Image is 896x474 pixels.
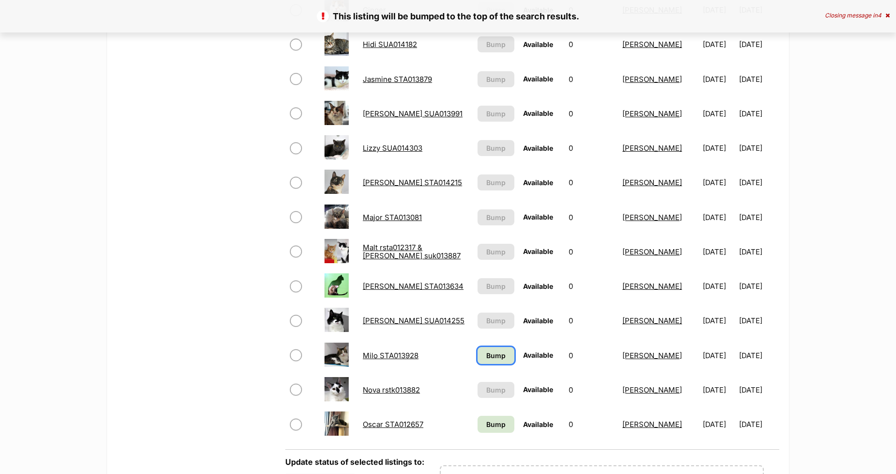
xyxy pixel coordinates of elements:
[478,140,514,156] button: Bump
[565,166,618,199] td: 0
[486,281,506,291] span: Bump
[363,316,464,325] a: [PERSON_NAME] SUA014255
[699,131,738,165] td: [DATE]
[739,269,778,303] td: [DATE]
[565,408,618,441] td: 0
[622,385,682,395] a: [PERSON_NAME]
[523,282,553,290] span: Available
[478,106,514,122] button: Bump
[478,36,514,52] button: Bump
[739,166,778,199] td: [DATE]
[622,247,682,256] a: [PERSON_NAME]
[486,74,506,84] span: Bump
[363,213,422,222] a: Major STA013081
[478,209,514,225] button: Bump
[699,304,738,337] td: [DATE]
[486,109,506,119] span: Bump
[739,201,778,234] td: [DATE]
[478,347,514,364] a: Bump
[363,143,422,153] a: Lizzy SUA014303
[622,282,682,291] a: [PERSON_NAME]
[478,244,514,260] button: Bump
[486,143,506,153] span: Bump
[565,304,618,337] td: 0
[523,40,553,48] span: Available
[622,109,682,118] a: [PERSON_NAME]
[739,97,778,130] td: [DATE]
[739,63,778,96] td: [DATE]
[486,419,506,429] span: Bump
[622,143,682,153] a: [PERSON_NAME]
[363,420,423,429] a: Oscar STA012657
[739,235,778,269] td: [DATE]
[699,63,738,96] td: [DATE]
[478,313,514,329] button: Bump
[739,28,778,61] td: [DATE]
[622,213,682,222] a: [PERSON_NAME]
[699,339,738,372] td: [DATE]
[699,269,738,303] td: [DATE]
[285,457,424,467] label: Update status of selected listings to:
[699,408,738,441] td: [DATE]
[565,235,618,269] td: 0
[739,131,778,165] td: [DATE]
[478,278,514,294] button: Bump
[739,304,778,337] td: [DATE]
[565,97,618,130] td: 0
[478,174,514,190] button: Bump
[486,247,506,257] span: Bump
[523,247,553,255] span: Available
[878,12,881,19] span: 4
[565,339,618,372] td: 0
[523,178,553,187] span: Available
[622,316,682,325] a: [PERSON_NAME]
[739,373,778,407] td: [DATE]
[523,316,553,325] span: Available
[523,109,553,117] span: Available
[523,420,553,428] span: Available
[622,420,682,429] a: [PERSON_NAME]
[363,351,418,360] a: Milo STA013928
[565,131,618,165] td: 0
[622,75,682,84] a: [PERSON_NAME]
[486,385,506,395] span: Bump
[363,282,463,291] a: [PERSON_NAME] STA013634
[363,178,462,187] a: [PERSON_NAME] STA014215
[565,373,618,407] td: 0
[523,75,553,83] span: Available
[478,416,514,433] a: Bump
[486,212,506,222] span: Bump
[622,178,682,187] a: [PERSON_NAME]
[565,28,618,61] td: 0
[523,213,553,221] span: Available
[523,351,553,359] span: Available
[478,71,514,87] button: Bump
[825,12,890,19] div: Closing message in
[699,28,738,61] td: [DATE]
[565,201,618,234] td: 0
[699,373,738,407] td: [DATE]
[486,350,506,361] span: Bump
[478,382,514,398] button: Bump
[622,40,682,49] a: [PERSON_NAME]
[699,201,738,234] td: [DATE]
[363,109,463,118] a: [PERSON_NAME] SUA013991
[739,339,778,372] td: [DATE]
[363,75,432,84] a: Jasmine STA013879
[523,385,553,394] span: Available
[699,97,738,130] td: [DATE]
[363,385,420,395] a: Nova rstk013882
[486,39,506,49] span: Bump
[10,10,886,23] p: This listing will be bumped to the top of the search results.
[699,166,738,199] td: [DATE]
[699,235,738,269] td: [DATE]
[523,144,553,152] span: Available
[486,316,506,326] span: Bump
[739,408,778,441] td: [DATE]
[363,243,461,260] a: Malt rsta012317 & [PERSON_NAME] suk013887
[486,177,506,188] span: Bump
[363,40,417,49] a: Hidi SUA014182
[622,351,682,360] a: [PERSON_NAME]
[565,63,618,96] td: 0
[565,269,618,303] td: 0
